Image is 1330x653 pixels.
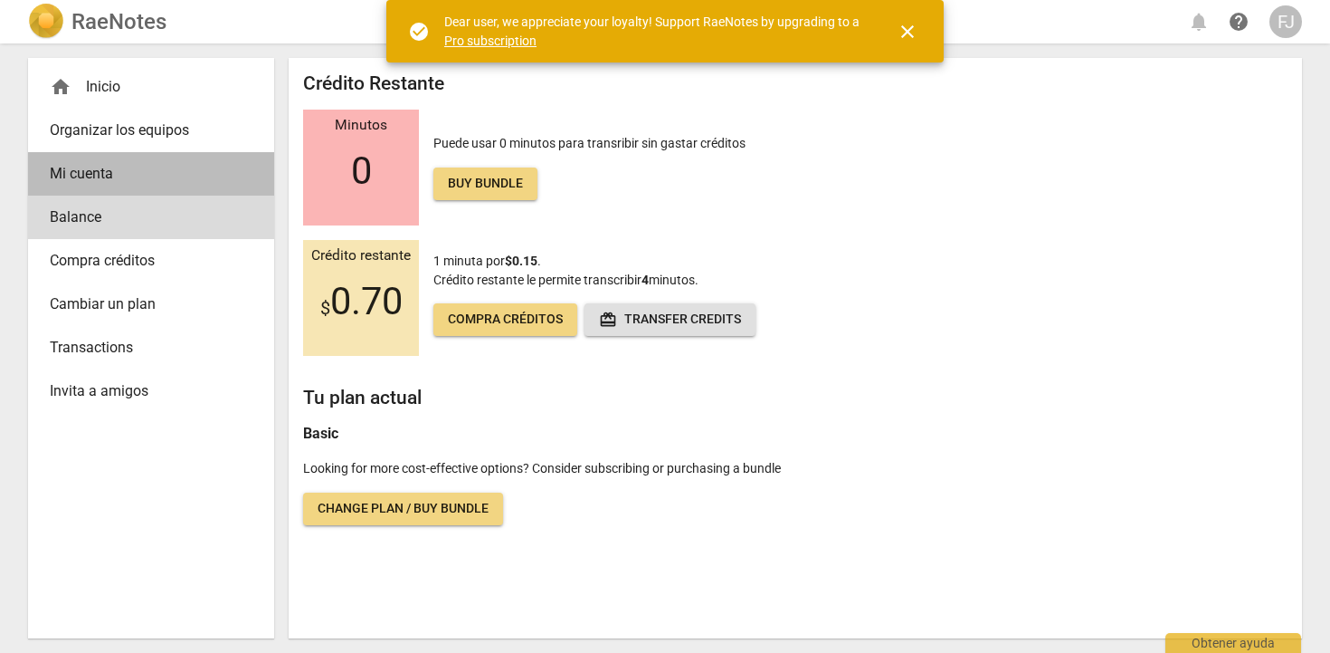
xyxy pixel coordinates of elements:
[28,370,274,413] a: Invita a amigos
[318,500,489,518] span: Change plan / Buy bundle
[28,326,274,370] a: Transactions
[28,4,166,40] a: LogoRaeNotes
[320,280,403,323] span: 0.70
[28,4,64,40] img: Logo
[50,76,238,98] div: Inicio
[1228,11,1249,33] span: help
[505,254,537,268] b: $0.15
[303,493,503,525] a: Change plan / Buy bundle
[351,149,372,193] span: 0
[28,65,274,109] div: Inicio
[28,109,274,152] a: Organizar los equipos
[599,311,617,329] span: redeem
[28,152,274,196] a: Mi cuenta
[50,380,238,402] span: Invita a amigos
[303,459,1287,478] p: Looking for more cost-effective options? Consider subscribing or purchasing a bundle
[50,337,238,359] span: Transactions
[50,250,238,272] span: Compra créditos
[886,10,929,53] button: Cerrar
[584,303,755,336] button: Transfer credits
[897,21,918,43] span: close
[433,254,541,268] span: 1 minuta por .
[50,120,238,141] span: Organizar los equipos
[599,311,741,329] span: Transfer credits
[444,34,537,48] a: Pro subscription
[641,273,649,287] b: 4
[433,273,698,287] span: Crédito restante le permite transcribir minutos.
[1222,5,1255,38] a: Obtener ayuda
[303,387,1287,409] h2: Tu plan actual
[303,118,419,134] div: Minutos
[50,206,238,228] span: Balance
[28,283,274,326] a: Cambiar un plan
[320,297,330,319] span: $
[71,9,166,34] h2: RaeNotes
[433,134,746,200] p: Puede usar 0 minutos para transribir sin gastar créditos
[28,239,274,283] a: Compra créditos
[1165,633,1301,653] div: Obtener ayuda
[444,13,864,50] div: Dear user, we appreciate your loyalty! Support RaeNotes by upgrading to a
[50,76,71,98] span: home
[303,72,1287,95] h2: Crédito Restante
[1269,5,1302,38] button: FJ
[448,311,563,329] span: Compra créditos
[50,293,238,315] span: Cambiar un plan
[28,196,274,239] a: Balance
[303,248,419,264] div: Crédito restante
[303,425,338,442] b: Basic
[433,168,537,200] a: Buy bundle
[50,163,238,185] span: Mi cuenta
[433,303,577,336] a: Compra créditos
[448,175,523,193] span: Buy bundle
[408,21,430,43] span: check_circle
